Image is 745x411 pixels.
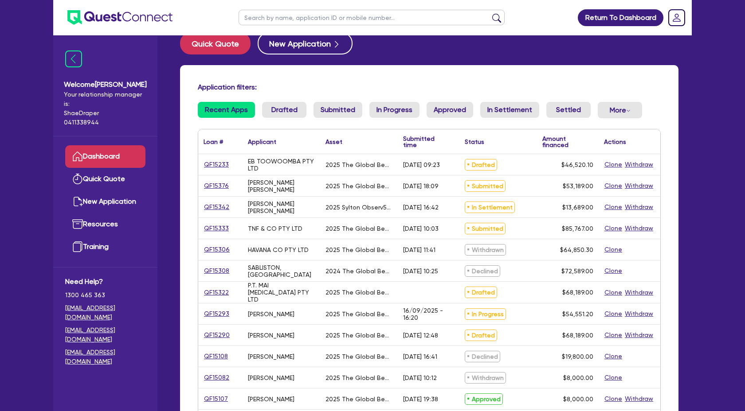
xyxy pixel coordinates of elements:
span: $53,189.00 [563,182,593,190]
div: 2025 The Global Beauty Group MediLUX LED [325,374,392,381]
a: Submitted [314,102,362,118]
span: Submitted [465,223,506,234]
a: Return To Dashboard [578,9,663,26]
button: Clone [604,351,623,361]
a: QF15376 [204,181,229,191]
span: Withdrawn [465,244,506,256]
div: [DATE] 19:38 [403,395,438,403]
a: QF15333 [204,223,229,233]
div: 2025 The Global Beauty Group UltraLUX Pro [325,289,392,296]
div: [DATE] 10:12 [403,374,437,381]
div: 2025 The Global Beauty Group UltraLUX PRO [325,310,392,318]
a: Quick Quote [180,32,258,54]
button: New Application [258,32,353,54]
span: Welcome [PERSON_NAME] [64,79,147,90]
input: Search by name, application ID or mobile number... [239,10,505,25]
span: In Progress [465,308,506,320]
span: $19,800.00 [562,353,593,360]
a: QF15293 [204,309,230,319]
a: QF15322 [204,287,229,298]
h4: Application filters: [198,83,661,91]
div: EB TOOWOOMBA PTY LTD [248,158,315,172]
div: [PERSON_NAME] [248,353,294,360]
img: resources [72,219,83,229]
span: $68,189.00 [562,289,593,296]
button: Clone [604,309,623,319]
div: [PERSON_NAME] [248,374,294,381]
span: Approved [465,393,503,405]
a: In Settlement [480,102,539,118]
span: Declined [465,351,500,362]
div: [DATE] 10:25 [403,268,438,275]
div: 2025 The Global Beaut Group UltraLUX Pro [325,182,392,190]
span: $13,689.00 [562,204,593,211]
div: 2025 Sylton Observ520x [325,204,392,211]
div: 2025 The Global Beauty Group MediLUX LED and Pre Used Observ520X [325,246,392,253]
button: Clone [604,244,623,255]
button: Clone [604,181,623,191]
div: [DATE] 09:23 [403,161,440,168]
div: Amount financed [542,136,593,148]
span: $68,189.00 [562,332,593,339]
span: $64,850.30 [560,246,593,253]
span: Drafted [465,330,497,341]
div: SABLISTON, [GEOGRAPHIC_DATA] [248,264,315,278]
a: [EMAIL_ADDRESS][DOMAIN_NAME] [65,348,145,366]
button: Clone [604,287,623,298]
div: [DATE] 16:42 [403,204,439,211]
span: Drafted [465,159,497,171]
div: 16/09/2025 - 16:20 [403,307,454,321]
div: Status [465,139,484,145]
a: QF15290 [204,330,230,340]
button: Withdraw [624,330,654,340]
span: Your relationship manager is: Shae Draper 0411338944 [64,90,147,127]
a: Training [65,236,145,258]
span: Withdrawn [465,372,506,384]
span: $8,000.00 [563,395,593,403]
div: [DATE] 16:41 [403,353,437,360]
img: training [72,241,83,252]
div: Loan # [204,139,223,145]
a: [EMAIL_ADDRESS][DOMAIN_NAME] [65,303,145,322]
div: 2025 The Global Beauty Group MediLUX LED [325,395,392,403]
span: Drafted [465,287,497,298]
span: $46,520.10 [561,161,593,168]
button: Clone [604,372,623,383]
div: [DATE] 18:09 [403,182,439,190]
div: Submitted time [403,136,446,148]
button: Clone [604,266,623,276]
a: QF15306 [204,244,230,255]
div: TNF & CO PTY LTD [248,225,302,232]
a: Quick Quote [65,168,145,190]
button: Withdraw [624,181,654,191]
button: Quick Quote [180,32,251,54]
button: Withdraw [624,309,654,319]
div: Asset [325,139,342,145]
div: [DATE] 10:03 [403,225,439,232]
a: QF15082 [204,372,230,383]
img: icon-menu-close [65,50,82,67]
a: Recent Apps [198,102,255,118]
a: QF15107 [204,394,228,404]
button: Clone [604,223,623,233]
div: 2025 The Global Beauty Group SuperLUX [325,161,392,168]
a: Drafted [262,102,306,118]
a: New Application [65,190,145,213]
div: 2024 The Global Beauty Group Liftera and Observ520X [325,268,392,275]
span: $54,551.20 [562,310,593,318]
span: $72,589.00 [561,268,593,275]
a: QF15108 [204,351,228,361]
img: new-application [72,196,83,207]
div: P.T. MAI [MEDICAL_DATA] PTY LTD [248,282,315,303]
a: Settled [546,102,591,118]
div: HAVANA CO PTY LTD [248,246,309,253]
span: Declined [465,265,500,277]
a: Dropdown toggle [665,6,688,29]
div: 2025 The Global Beauty Group MediLUX [325,353,392,360]
div: Actions [604,139,626,145]
div: Applicant [248,139,276,145]
a: QF15233 [204,159,229,170]
div: [PERSON_NAME] [PERSON_NAME] [248,179,315,193]
div: 2025 The Global Beauty Group UltraLUX PRO [325,332,392,339]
